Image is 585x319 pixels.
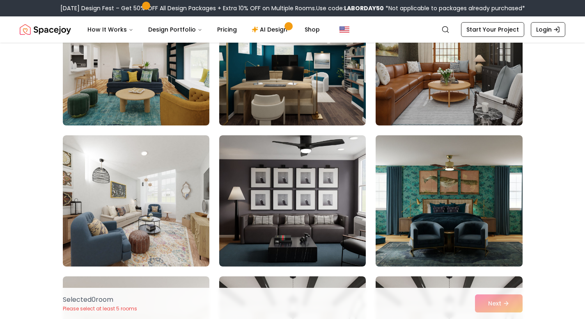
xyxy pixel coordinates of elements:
[63,135,209,267] img: Room room-52
[20,21,71,38] a: Spacejoy
[63,305,137,312] p: Please select at least 5 rooms
[461,22,524,37] a: Start Your Project
[344,4,384,12] b: LABORDAY50
[81,21,326,38] nav: Main
[20,16,565,43] nav: Global
[219,135,366,267] img: Room room-53
[384,4,525,12] span: *Not applicable to packages already purchased*
[340,25,349,34] img: United States
[316,4,384,12] span: Use code:
[63,295,137,305] p: Selected 0 room
[298,21,326,38] a: Shop
[245,21,296,38] a: AI Design
[20,21,71,38] img: Spacejoy Logo
[60,4,525,12] div: [DATE] Design Fest – Get 50% OFF All Design Packages + Extra 10% OFF on Multiple Rooms.
[531,22,565,37] a: Login
[372,132,526,270] img: Room room-54
[142,21,209,38] button: Design Portfolio
[81,21,140,38] button: How It Works
[211,21,243,38] a: Pricing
